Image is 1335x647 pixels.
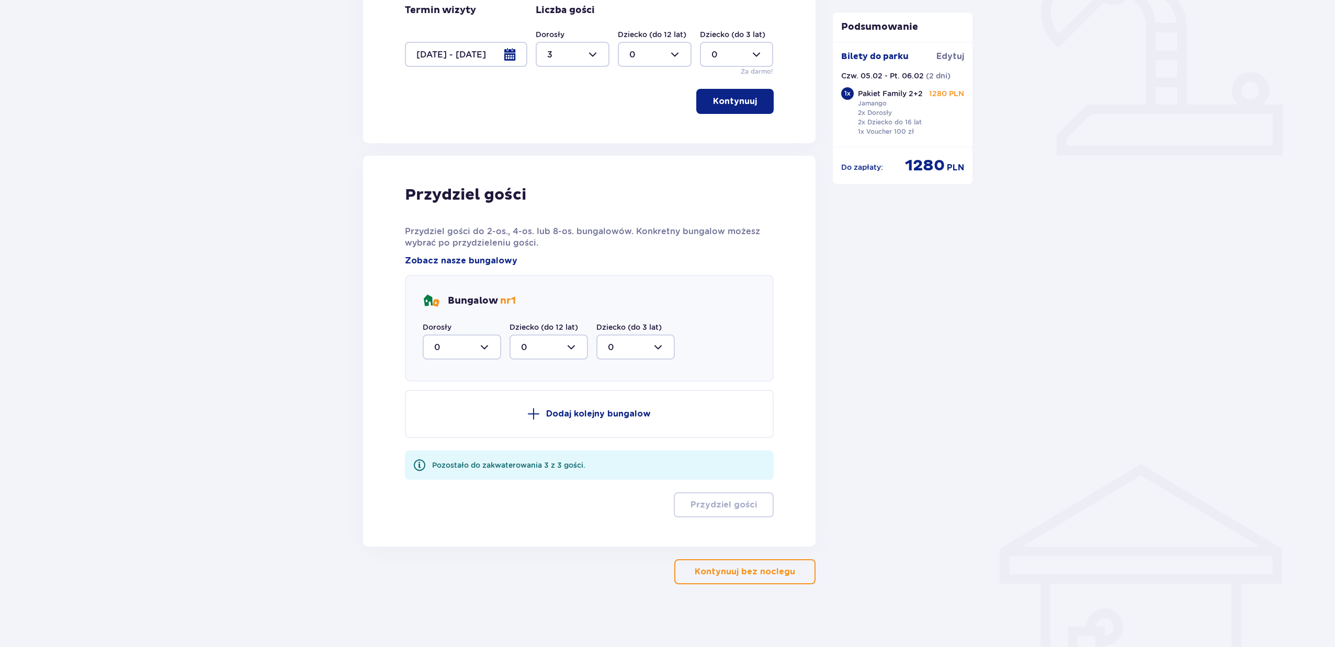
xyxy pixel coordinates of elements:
p: Bilety do parku [841,51,909,62]
p: Przydziel gości [405,185,526,205]
label: Dziecko (do 3 lat) [700,29,765,40]
p: Pakiet Family 2+2 [858,88,923,99]
label: Dziecko (do 12 lat) [618,29,686,40]
p: Kontynuuj [713,96,757,107]
div: 1 x [841,87,854,100]
label: Dorosły [423,322,451,332]
p: Za darmo! [741,67,773,76]
p: Przydziel gości do 2-os., 4-os. lub 8-os. bungalowów. Konkretny bungalow możesz wybrać po przydzi... [405,226,774,249]
p: Czw. 05.02 - Pt. 06.02 [841,71,924,81]
a: Edytuj [936,51,964,62]
p: Liczba gości [536,4,595,17]
p: Przydziel gości [691,499,757,511]
p: Termin wizyty [405,4,476,17]
span: nr 1 [500,295,516,307]
div: Pozostało do zakwaterowania 3 z 3 gości. [432,460,585,470]
label: Dorosły [536,29,564,40]
p: Do zapłaty : [841,162,883,172]
p: ( 2 dni ) [926,71,951,81]
label: Dziecko (do 3 lat) [596,322,662,332]
p: 2x Dorosły 2x Dziecko do 16 lat 1x Voucher 100 zł [858,108,922,136]
a: Zobacz nasze bungalowy [405,255,517,267]
p: 1280 [905,156,945,176]
button: Kontynuuj bez noclegu [674,559,816,584]
img: bungalows Icon [423,293,439,309]
label: Dziecko (do 12 lat) [510,322,578,332]
p: Dodaj kolejny bungalow [546,408,651,420]
p: Kontynuuj bez noclegu [695,566,795,577]
button: Dodaj kolejny bungalow [405,390,774,438]
p: Podsumowanie [833,21,973,33]
button: Przydziel gości [674,492,774,517]
p: PLN [947,162,964,174]
p: Bungalow [448,295,516,307]
p: Jamango [858,99,887,108]
button: Kontynuuj [696,89,774,114]
p: 1280 PLN [929,88,964,99]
